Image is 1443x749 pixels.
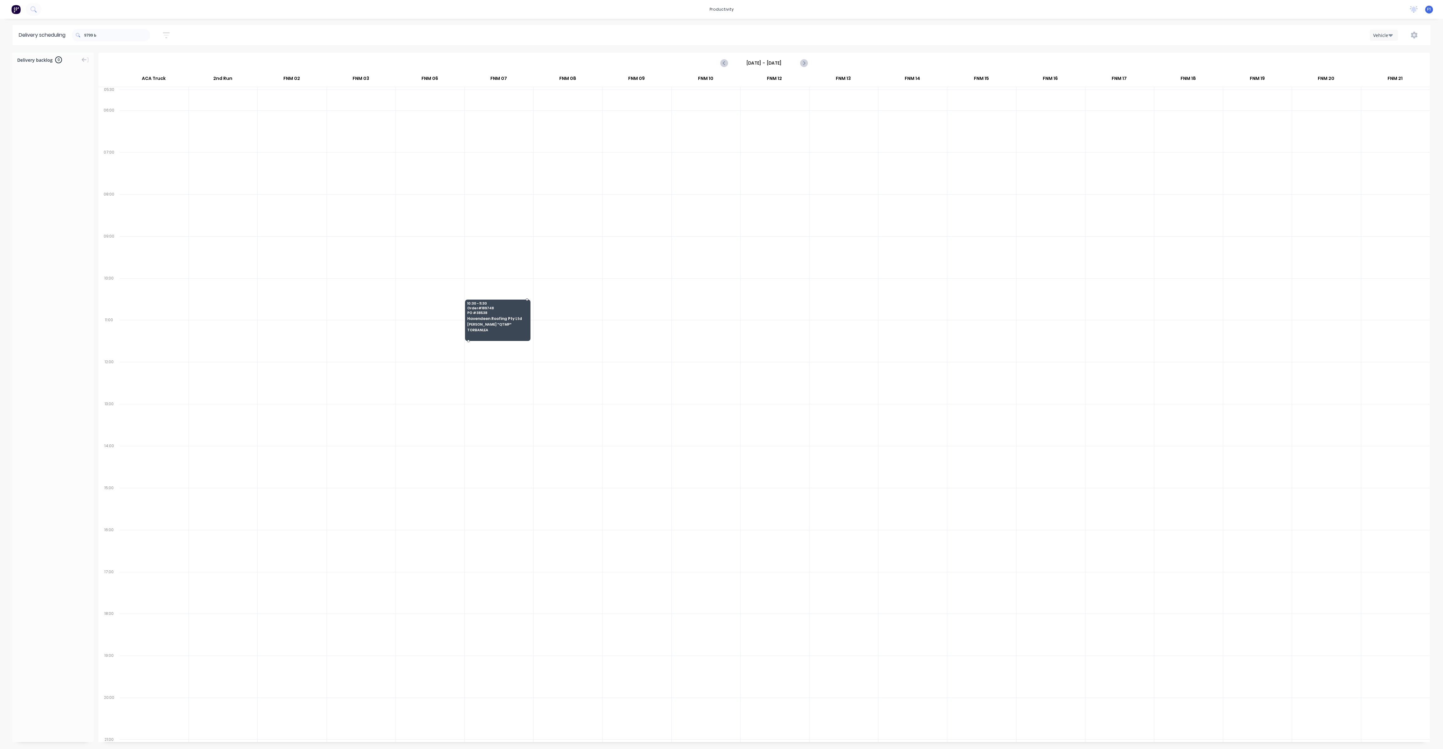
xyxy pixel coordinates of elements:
img: Factory [11,5,21,14]
span: F1 [1427,7,1431,12]
div: Delivery scheduling [13,25,72,45]
span: 0 [55,56,62,63]
div: productivity [706,5,737,14]
span: Delivery backlog [17,57,53,63]
input: Search for orders [84,29,150,41]
button: Vehicle [1370,30,1398,41]
div: Vehicle [1373,32,1391,39]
